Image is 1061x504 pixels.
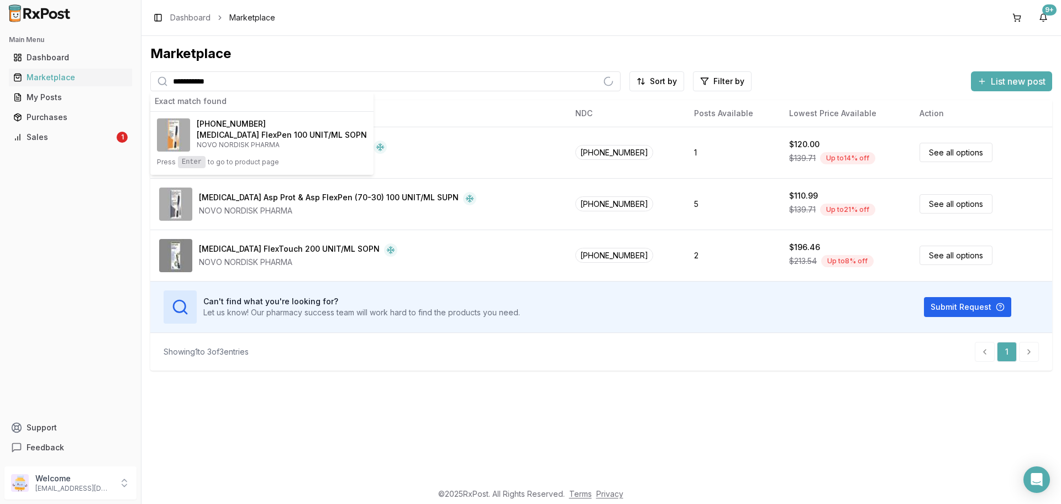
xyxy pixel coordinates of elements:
span: [PHONE_NUMBER] [575,196,653,211]
div: Marketplace [150,45,1052,63]
div: Exact match found [150,91,374,112]
a: See all options [920,194,992,214]
a: See all options [920,246,992,265]
span: [PHONE_NUMBER] [197,118,266,129]
button: My Posts [4,89,136,106]
div: Sales [13,132,114,143]
nav: pagination [975,342,1039,362]
span: $139.71 [789,204,816,215]
img: User avatar [11,474,29,492]
p: Let us know! Our pharmacy success team will work hard to find the products you need. [203,307,520,318]
button: Sales1 [4,128,136,146]
th: NDC [566,100,685,127]
div: 9+ [1042,4,1057,15]
img: RxPost Logo [4,4,75,22]
img: Insulin Degludec FlexTouch 200 UNIT/ML SOPN [159,239,192,272]
div: $110.99 [789,190,818,201]
span: to go to product page [208,158,279,167]
button: Insulin Aspart FlexPen 100 UNIT/ML SOPN[PHONE_NUMBER][MEDICAL_DATA] FlexPen 100 UNIT/ML SOPNNOVO ... [150,112,374,175]
span: List new post [991,75,1046,88]
button: Feedback [4,438,136,458]
a: Privacy [596,489,623,498]
span: [PHONE_NUMBER] [575,145,653,160]
div: [MEDICAL_DATA] FlexTouch 200 UNIT/ML SOPN [199,243,380,257]
span: Filter by [713,76,744,87]
h2: Main Menu [9,35,132,44]
div: [MEDICAL_DATA] Asp Prot & Asp FlexPen (70-30) 100 UNIT/ML SUPN [199,192,459,205]
img: Insulin Aspart FlexPen 100 UNIT/ML SOPN [157,118,190,152]
th: Action [911,100,1052,127]
p: Welcome [35,473,112,484]
a: Marketplace [9,67,132,87]
h3: Can't find what you're looking for? [203,296,520,307]
button: 9+ [1034,9,1052,27]
a: List new post [971,77,1052,88]
span: Press [157,158,176,167]
th: Lowest Price Available [780,100,911,127]
span: Sort by [650,76,677,87]
button: Dashboard [4,49,136,66]
p: [EMAIL_ADDRESS][DOMAIN_NAME] [35,484,112,493]
span: Marketplace [229,12,275,23]
span: Feedback [27,442,64,453]
a: Dashboard [9,48,132,67]
div: NOVO NORDISK PHARMA [199,257,397,268]
span: $213.54 [789,256,817,267]
a: My Posts [9,87,132,107]
div: $196.46 [789,242,820,253]
h4: [MEDICAL_DATA] FlexPen 100 UNIT/ML SOPN [197,129,367,141]
a: Sales1 [9,127,132,147]
button: Submit Request [924,297,1011,317]
span: $139.71 [789,153,816,164]
img: Insulin Asp Prot & Asp FlexPen (70-30) 100 UNIT/ML SUPN [159,188,192,221]
div: $120.00 [789,139,820,150]
button: List new post [971,71,1052,91]
button: Filter by [693,71,752,91]
button: Purchases [4,108,136,126]
button: Sort by [629,71,684,91]
nav: breadcrumb [170,12,275,23]
div: Marketplace [13,72,128,83]
div: Open Intercom Messenger [1023,466,1050,493]
span: [PHONE_NUMBER] [575,248,653,263]
a: Terms [569,489,592,498]
div: 1 [117,132,128,143]
td: 1 [685,127,781,178]
a: Purchases [9,107,132,127]
button: Support [4,418,136,438]
div: Up to 14 % off [820,152,875,164]
div: Up to 21 % off [820,204,875,216]
td: 5 [685,178,781,230]
div: NOVO NORDISK PHARMA [199,205,476,216]
kbd: Enter [178,156,206,168]
div: Showing 1 to 3 of 3 entries [164,346,249,357]
th: Posts Available [685,100,781,127]
a: Dashboard [170,12,211,23]
div: Purchases [13,112,128,123]
div: My Posts [13,92,128,103]
a: 1 [997,342,1017,362]
a: See all options [920,143,992,162]
td: 2 [685,230,781,281]
div: Up to 8 % off [821,255,874,267]
p: NOVO NORDISK PHARMA [197,141,367,149]
button: Marketplace [4,69,136,86]
div: Dashboard [13,52,128,63]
